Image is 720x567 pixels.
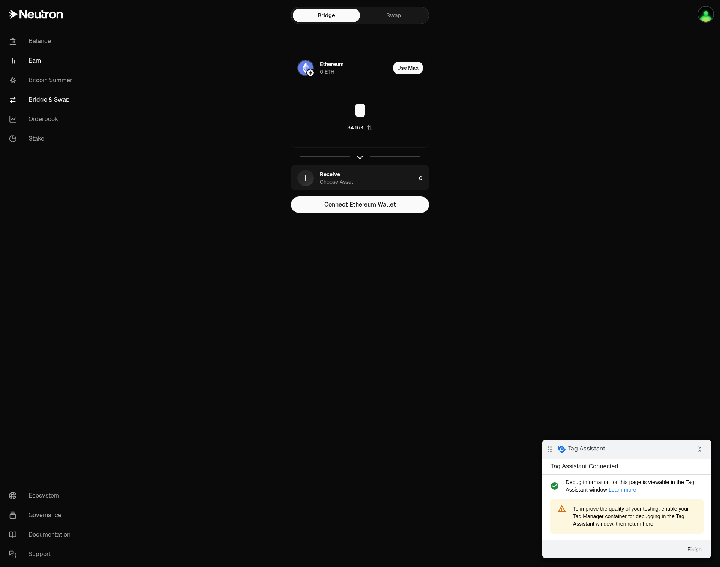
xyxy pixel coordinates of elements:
i: warning_amber [13,61,26,76]
button: $4.16K [347,124,373,131]
div: ReceiveChoose Asset [291,165,416,191]
button: ReceiveChoose Asset0 [291,165,429,191]
div: 0 [419,165,429,191]
span: Tag Assistant [26,5,63,12]
a: Earn [3,51,81,70]
div: Receive [320,171,340,178]
a: Ecosystem [3,486,81,505]
a: Orderbook [3,109,81,129]
a: Bitcoin Summer [3,70,81,90]
a: Bridge & Swap [3,90,81,109]
div: Ethereum [320,60,343,68]
button: Connect Ethereum Wallet [291,196,429,213]
a: Learn more [66,47,94,53]
img: ETH Logo [298,60,313,75]
a: Documentation [3,525,81,544]
div: $4.16K [347,124,364,131]
a: Stake [3,129,81,148]
img: Ethereum Logo [307,69,314,76]
span: To improve the quality of your testing, enable your Tag Manager container for debugging in the Ta... [31,65,154,88]
a: Bridge [293,9,360,22]
a: Swap [360,9,427,22]
i: check_circle [6,39,18,54]
a: Balance [3,31,81,51]
a: Support [3,544,81,564]
span: Debug information for this page is viewable in the Tag Assistant window [23,39,156,54]
i: Collapse debug badge [150,2,165,17]
button: Finish [139,103,166,116]
a: Governance [3,505,81,525]
div: ETH LogoEthereum LogoEthereum0 ETH [291,55,390,81]
div: 0 ETH [320,68,334,75]
img: Neutron Testnet Dev [698,7,713,22]
button: Use Max [393,62,423,74]
div: Choose Asset [320,178,353,186]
